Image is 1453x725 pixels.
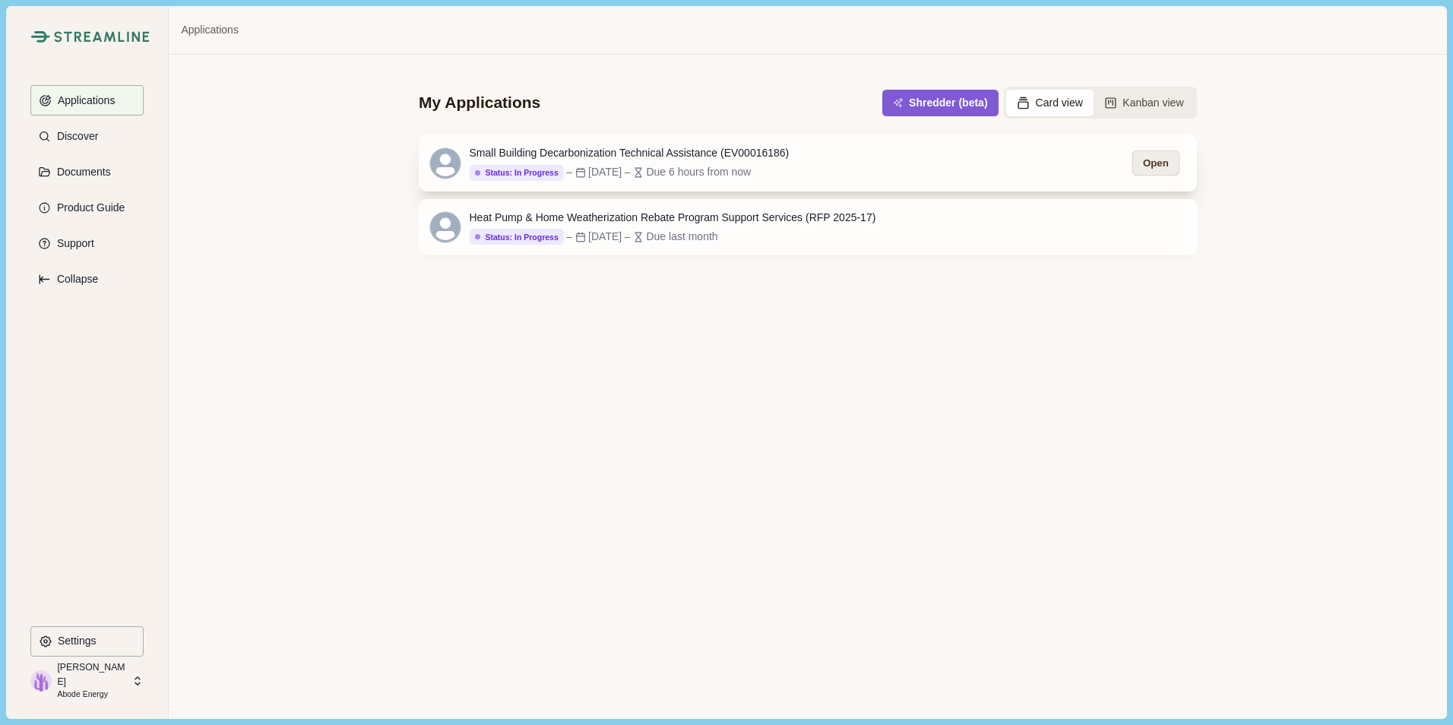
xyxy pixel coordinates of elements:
[588,229,622,245] div: [DATE]
[30,228,144,258] button: Support
[52,201,125,214] p: Product Guide
[57,660,127,689] p: [PERSON_NAME]
[30,85,144,116] button: Applications
[54,31,150,43] img: Streamline Climate Logo
[52,237,94,250] p: Support
[470,145,790,161] div: Small Building Decarbonization Technical Assistance (EV00016186)
[52,635,97,647] p: Settings
[475,168,559,178] div: Status: In Progress
[30,121,144,151] button: Discover
[419,92,540,113] div: My Applications
[30,626,144,662] a: Settings
[57,689,127,701] p: Abode Energy
[52,130,98,143] p: Discover
[566,164,572,180] div: –
[419,199,1197,255] a: Heat Pump & Home Weatherization Rebate Program Support Services (RFP 2025-17)Status: In Progress–...
[30,30,49,43] img: Streamline Climate Logo
[430,212,461,242] svg: avatar
[30,264,144,294] button: Expand
[1006,90,1094,116] button: Card view
[646,164,751,180] div: Due 6 hours from now
[30,626,144,657] button: Settings
[30,157,144,187] button: Documents
[882,90,998,116] button: Shredder (beta)
[625,164,631,180] div: –
[30,192,144,223] button: Product Guide
[181,22,239,38] a: Applications
[52,273,98,286] p: Collapse
[30,30,144,43] a: Streamline Climate LogoStreamline Climate Logo
[419,135,1197,191] a: Small Building Decarbonization Technical Assistance (EV00016186)Status: In Progress–[DATE]–Due 6 ...
[1132,150,1179,176] button: Open
[646,229,717,245] div: Due last month
[470,210,876,226] div: Heat Pump & Home Weatherization Rebate Program Support Services (RFP 2025-17)
[52,166,111,179] p: Documents
[566,229,572,245] div: –
[470,229,564,245] button: Status: In Progress
[475,233,559,242] div: Status: In Progress
[470,165,564,181] button: Status: In Progress
[1094,90,1195,116] button: Kanban view
[52,94,116,107] p: Applications
[588,164,622,180] div: [DATE]
[625,229,631,245] div: –
[30,670,52,692] img: profile picture
[430,148,461,179] svg: avatar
